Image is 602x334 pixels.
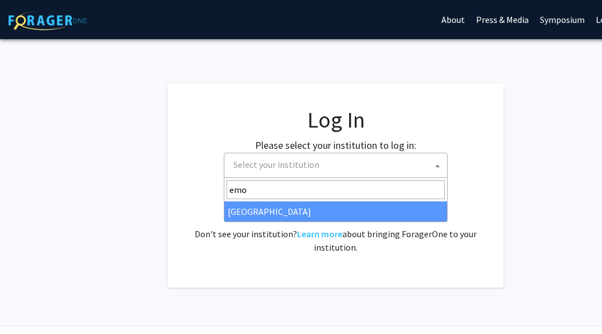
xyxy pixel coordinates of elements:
[8,284,48,326] iframe: Chat
[8,11,87,30] img: ForagerOne Logo
[190,106,481,133] h1: Log In
[255,138,416,153] label: Please select your institution to log in:
[297,228,342,239] a: Learn more about bringing ForagerOne to your institution
[224,153,448,178] span: Select your institution
[224,201,447,222] li: [GEOGRAPHIC_DATA]
[227,180,445,199] input: Search
[229,153,447,176] span: Select your institution
[233,159,319,170] span: Select your institution
[190,200,481,254] div: No account? . Don't see your institution? about bringing ForagerOne to your institution.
